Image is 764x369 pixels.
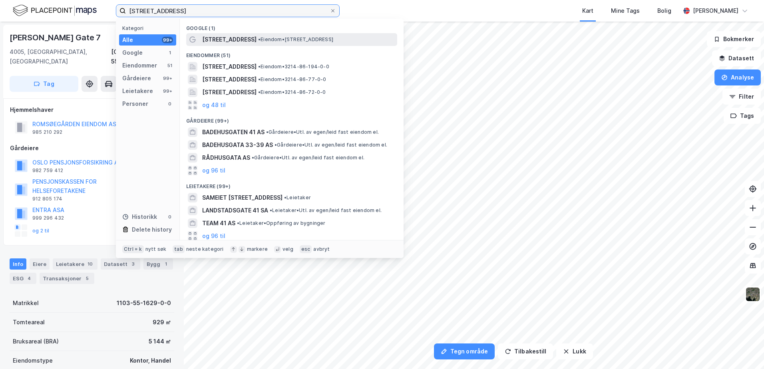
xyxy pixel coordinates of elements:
span: Eiendom • 3214-86-77-0-0 [258,76,326,83]
span: • [258,76,261,82]
div: 0 [167,101,173,107]
div: 99+ [162,88,173,94]
div: Leietakere (99+) [180,177,404,191]
button: og 96 til [202,166,225,175]
div: Gårdeiere [122,73,151,83]
span: RÅDHUSGATA AS [202,153,250,163]
div: 99+ [162,75,173,81]
div: [PERSON_NAME] [693,6,738,16]
span: Gårdeiere • Utl. av egen/leid fast eiendom el. [266,129,379,135]
span: Eiendom • [STREET_ADDRESS] [258,36,333,43]
span: [STREET_ADDRESS] [202,35,257,44]
div: Gårdeiere [10,143,174,153]
span: • [284,194,286,200]
div: Info [10,258,26,270]
div: 99+ [162,37,173,43]
div: 929 ㎡ [153,317,171,327]
div: 5 [83,274,91,282]
div: neste kategori [186,246,224,252]
button: Tilbakestill [498,343,553,359]
span: • [266,129,269,135]
div: 912 805 174 [32,196,62,202]
div: Hjemmelshaver [10,105,174,115]
div: Historikk [122,212,157,222]
div: 4005, [GEOGRAPHIC_DATA], [GEOGRAPHIC_DATA] [10,47,111,66]
span: • [252,155,254,161]
div: Ctrl + k [122,245,144,253]
span: BADEHUSGATA 33-39 AS [202,140,273,150]
button: Tag [10,76,78,92]
div: nytt søk [145,246,167,252]
span: • [258,89,261,95]
span: [STREET_ADDRESS] [202,75,257,84]
button: og 48 til [202,100,226,110]
div: 999 296 432 [32,215,64,221]
div: Kontrollprogram for chat [724,331,764,369]
div: Eiendommer [122,61,157,70]
span: • [237,220,239,226]
div: Mine Tags [611,6,640,16]
iframe: Chat Widget [724,331,764,369]
span: TEAM 41 AS [202,218,235,228]
span: Leietaker [284,194,311,201]
input: Søk på adresse, matrikkel, gårdeiere, leietakere eller personer [126,5,330,17]
div: 3 [129,260,137,268]
button: Tags [724,108,761,124]
div: avbryt [313,246,330,252]
div: Google (1) [180,19,404,33]
div: 10 [86,260,94,268]
div: 985 210 292 [32,129,62,135]
div: Bygg [143,258,173,270]
button: Lukk [556,343,593,359]
div: [PERSON_NAME] Gate 7 [10,31,102,44]
span: • [270,207,272,213]
div: Bolig [657,6,671,16]
div: 1 [162,260,170,268]
span: [STREET_ADDRESS] [202,87,257,97]
span: LANDSTADSGATE 41 SA [202,206,268,215]
span: • [275,142,277,148]
div: 1 [167,50,173,56]
button: Bokmerker [707,31,761,47]
span: [STREET_ADDRESS] [202,62,257,71]
img: 9k= [745,287,760,302]
div: [GEOGRAPHIC_DATA], 55/1629 [111,47,174,66]
span: • [258,36,261,42]
div: velg [283,246,293,252]
span: Leietaker • Utl. av egen/leid fast eiendom el. [270,207,382,214]
div: Tomteareal [13,317,45,327]
span: Gårdeiere • Utl. av egen/leid fast eiendom el. [275,142,387,148]
div: markere [247,246,268,252]
div: 4 [25,274,33,282]
span: Eiendom • 3214-86-72-0-0 [258,89,326,95]
div: Datasett [101,258,140,270]
div: Transaksjoner [40,273,94,284]
div: esc [300,245,312,253]
div: 982 759 412 [32,167,63,174]
div: Kontor, Handel [130,356,171,365]
div: Alle [122,35,133,45]
div: Gårdeiere (99+) [180,111,404,126]
button: og 96 til [202,231,225,241]
span: Leietaker • Oppføring av bygninger [237,220,326,226]
button: Filter [722,89,761,105]
div: Delete history [132,225,172,234]
button: Datasett [712,50,761,66]
div: Leietakere [122,86,153,96]
button: Analyse [714,69,761,85]
div: 5 144 ㎡ [149,337,171,346]
div: Bruksareal (BRA) [13,337,59,346]
div: Kart [582,6,593,16]
span: Eiendom • 3214-86-194-0-0 [258,63,329,70]
div: Eiendommer (51) [180,46,404,60]
span: Gårdeiere • Utl. av egen/leid fast eiendom el. [252,155,364,161]
div: 51 [167,62,173,69]
div: 1103-55-1629-0-0 [117,298,171,308]
div: Personer [122,99,148,109]
div: Eiere [30,258,50,270]
div: ESG [10,273,36,284]
div: Leietakere [53,258,97,270]
span: SAMEIET [STREET_ADDRESS] [202,193,283,202]
div: tab [173,245,185,253]
span: BADEHUSGATEN 41 AS [202,127,265,137]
